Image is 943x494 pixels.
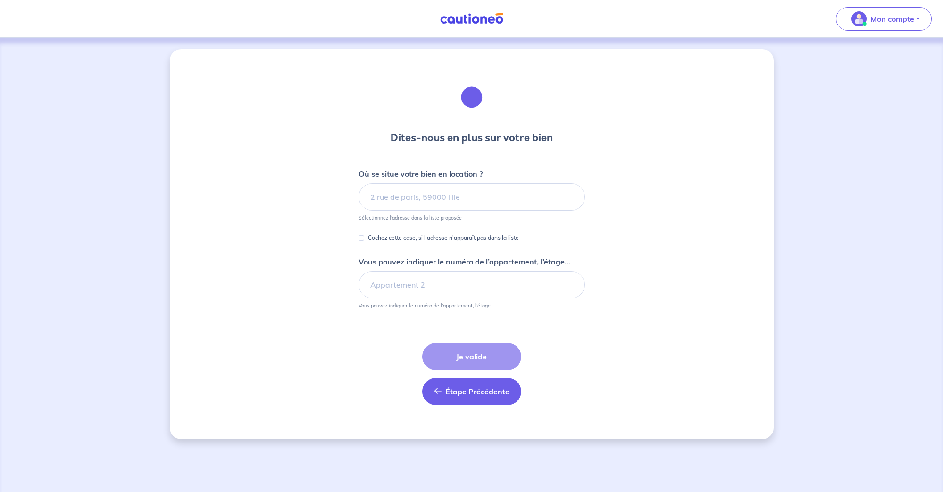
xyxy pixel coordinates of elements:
p: Vous pouvez indiquer le numéro de l’appartement, l’étage... [359,302,493,309]
span: Étape Précédente [445,387,509,396]
img: Cautioneo [436,13,507,25]
p: Vous pouvez indiquer le numéro de l’appartement, l’étage... [359,256,570,267]
p: Où se situe votre bien en location ? [359,168,483,179]
img: illu_houses.svg [446,72,497,123]
button: illu_account_valid_menu.svgMon compte [836,7,932,31]
img: illu_account_valid_menu.svg [851,11,867,26]
p: Sélectionnez l'adresse dans la liste proposée [359,214,462,221]
input: 2 rue de paris, 59000 lille [359,183,585,211]
p: Mon compte [870,13,914,25]
input: Appartement 2 [359,271,585,298]
h3: Dites-nous en plus sur votre bien [391,130,553,145]
button: Étape Précédente [422,378,521,405]
p: Cochez cette case, si l'adresse n'apparaît pas dans la liste [368,232,519,244]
